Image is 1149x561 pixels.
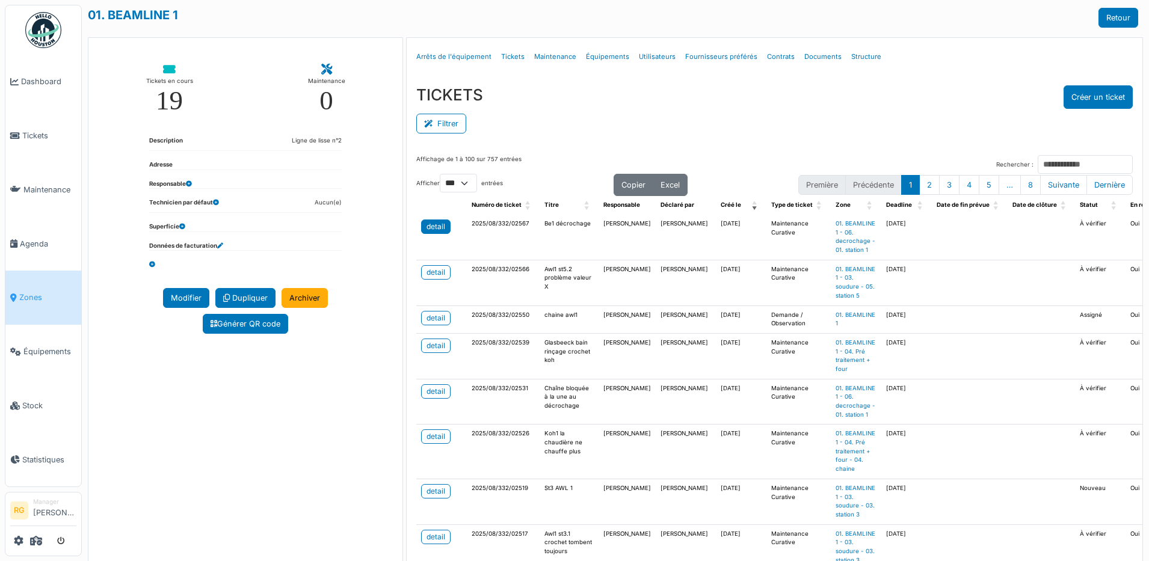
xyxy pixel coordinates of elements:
[23,346,76,357] span: Équipements
[427,221,445,232] div: detail
[149,161,173,170] dt: Adresse
[939,175,960,195] button: 3
[427,532,445,542] div: detail
[1075,479,1126,524] td: Nouveau
[716,215,766,260] td: [DATE]
[766,479,831,524] td: Maintenance Curative
[19,292,76,303] span: Zones
[917,196,925,215] span: Deadline: Activate to sort
[23,184,76,195] span: Maintenance
[752,196,759,215] span: Créé le: Activate to remove sorting
[411,43,496,71] a: Arrêts de l'équipement
[21,76,76,87] span: Dashboard
[215,288,276,308] a: Dupliquer
[149,136,183,150] dt: Description
[634,43,680,71] a: Utilisateurs
[427,313,445,323] div: detail
[467,305,540,333] td: 2025/08/332/02550
[1075,379,1126,425] td: À vérifier
[716,333,766,379] td: [DATE]
[721,201,741,208] span: Créé le
[421,311,451,325] a: detail
[467,333,540,379] td: 2025/08/332/02539
[421,219,451,234] a: detail
[656,260,716,305] td: [PERSON_NAME]
[766,215,831,260] td: Maintenance Curative
[993,196,1000,215] span: Date de fin prévue: Activate to sort
[919,175,940,195] button: 2
[149,242,223,251] dt: Données de facturation
[163,288,209,308] a: Modifier
[472,201,522,208] span: Numéro de ticket
[766,260,831,305] td: Maintenance Curative
[540,333,599,379] td: Glasbeeck bain rinçage crochet koh
[881,425,932,479] td: [DATE]
[540,305,599,333] td: chaine awl1
[308,75,345,87] div: Maintenance
[836,430,875,472] a: 01. BEAMLINE 1 - 04. Pré traitement + four - 04. chaine
[816,196,824,215] span: Type de ticket: Activate to sort
[1075,260,1126,305] td: À vérifier
[846,43,886,71] a: Structure
[656,379,716,425] td: [PERSON_NAME]
[881,260,932,305] td: [DATE]
[203,314,288,334] a: Générer QR code
[886,201,912,208] span: Deadline
[1075,305,1126,333] td: Assigné
[766,379,831,425] td: Maintenance Curative
[716,479,766,524] td: [DATE]
[540,379,599,425] td: Chaîne bloquée à la une au décrochage
[599,215,656,260] td: [PERSON_NAME]
[599,379,656,425] td: [PERSON_NAME]
[937,201,990,208] span: Date de fin prévue
[149,222,185,231] dt: Superficie
[5,325,81,379] a: Équipements
[416,155,522,174] div: Affichage de 1 à 100 sur 757 entrées
[5,271,81,325] a: Zones
[771,201,813,208] span: Type de ticket
[298,55,355,124] a: Maintenance 0
[20,238,76,250] span: Agenda
[581,43,634,71] a: Équipements
[979,175,999,195] button: 5
[421,339,451,353] a: detail
[716,379,766,425] td: [DATE]
[467,379,540,425] td: 2025/08/332/02531
[599,425,656,479] td: [PERSON_NAME]
[881,333,932,379] td: [DATE]
[315,198,342,207] dd: Aucun(e)
[540,260,599,305] td: Awl1 st5.2 problème valeur X
[427,486,445,497] div: detail
[540,479,599,524] td: St3 AWL 1
[798,175,1133,195] nav: pagination
[621,180,645,189] span: Copier
[156,87,183,114] div: 19
[1075,333,1126,379] td: À vérifier
[427,267,445,278] div: detail
[836,201,851,208] span: Zone
[716,305,766,333] td: [DATE]
[33,497,76,506] div: Manager
[25,12,61,48] img: Badge_color-CXgf-gQk.svg
[416,85,483,104] h3: TICKETS
[836,385,875,418] a: 01. BEAMLINE 1 - 06. decrochage - 01. station 1
[282,288,328,308] a: Archiver
[836,485,875,518] a: 01. BEAMLINE 1 - 03. soudure - 03. station 3
[421,384,451,399] a: detail
[603,201,640,208] span: Responsable
[1012,201,1057,208] span: Date de clôture
[421,265,451,280] a: detail
[292,136,342,146] dd: Ligne de lisse n°2
[836,220,875,253] a: 01. BEAMLINE 1 - 06. decrochage - 01. station 1
[467,215,540,260] td: 2025/08/332/02567
[584,196,591,215] span: Titre: Activate to sort
[22,400,76,411] span: Stock
[5,163,81,217] a: Maintenance
[1086,175,1133,195] button: Last
[1040,175,1087,195] button: Next
[881,305,932,333] td: [DATE]
[319,87,333,114] div: 0
[1020,175,1041,195] button: 8
[149,180,192,189] dt: Responsable
[427,386,445,397] div: detail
